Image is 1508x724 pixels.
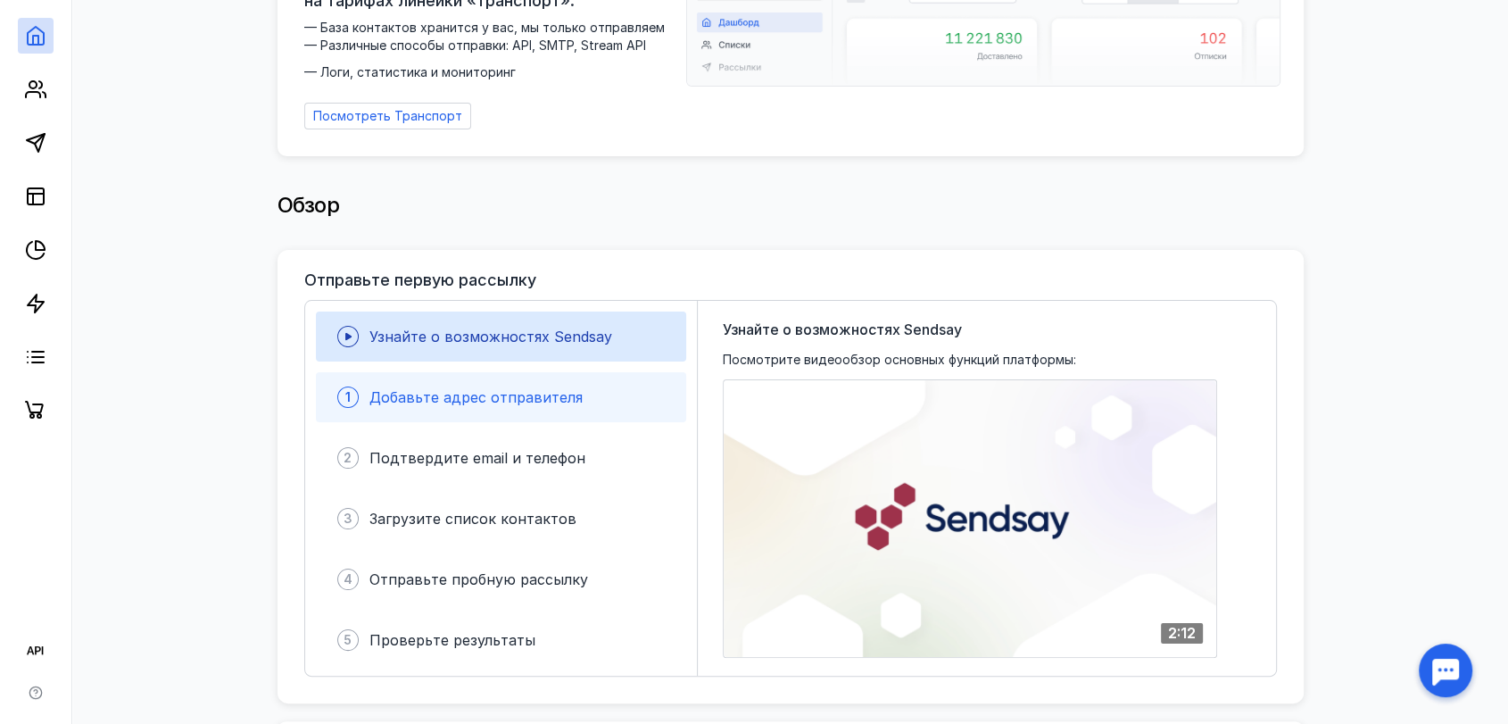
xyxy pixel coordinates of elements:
[344,449,352,467] span: 2
[369,631,535,649] span: Проверьте результаты
[304,271,536,289] h3: Отправьте первую рассылку
[369,449,585,467] span: Подтвердите email и телефон
[369,510,576,528] span: Загрузите список контактов
[344,570,352,588] span: 4
[278,192,340,218] span: Обзор
[345,388,351,406] span: 1
[369,328,612,345] span: Узнайте о возможностях Sendsay
[723,351,1076,369] span: Посмотрите видеообзор основных функций платформы:
[304,103,471,129] a: Посмотреть Транспорт
[1161,623,1203,644] div: 2:12
[344,510,352,528] span: 3
[369,570,588,588] span: Отправьте пробную рассылку
[369,388,583,406] span: Добавьте адрес отправителя
[313,109,462,124] span: Посмотреть Транспорт
[723,319,962,340] span: Узнайте о возможностях Sendsay
[304,19,675,81] span: — База контактов хранится у вас, мы только отправляем — Различные способы отправки: API, SMTP, St...
[344,631,352,649] span: 5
